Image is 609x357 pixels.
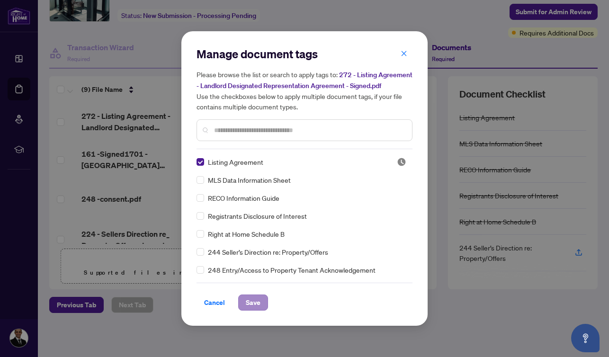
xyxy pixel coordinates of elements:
span: close [401,50,407,57]
h2: Manage document tags [197,46,412,62]
span: Listing Agreement [208,157,263,167]
span: Cancel [204,295,225,310]
span: Pending Review [397,157,406,167]
button: Cancel [197,295,233,311]
button: Open asap [571,324,600,352]
span: Right at Home Schedule B [208,229,285,239]
span: RECO Information Guide [208,193,279,203]
button: Save [238,295,268,311]
h5: Please browse the list or search to apply tags to: Use the checkboxes below to apply multiple doc... [197,69,412,112]
span: Registrants Disclosure of Interest [208,211,307,221]
span: 244 Seller’s Direction re: Property/Offers [208,247,328,257]
span: MLS Data Information Sheet [208,175,291,185]
span: Save [246,295,260,310]
img: status [397,157,406,167]
span: 248 Entry/Access to Property Tenant Acknowledgement [208,265,376,275]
